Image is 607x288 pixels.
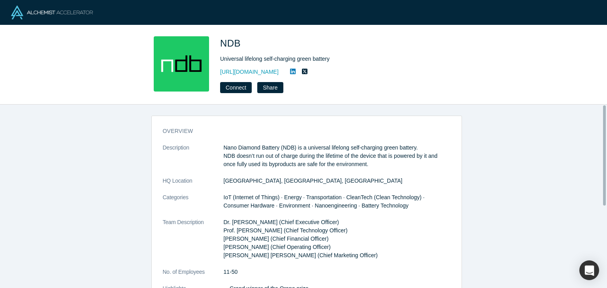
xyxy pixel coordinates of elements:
img: Alchemist Logo [11,6,93,19]
dt: Categories [163,193,224,218]
dt: No. of Employees [163,268,224,284]
dt: Team Description [163,218,224,268]
dt: Description [163,144,224,177]
span: IoT (Internet of Things) · Energy · Transportation · CleanTech (Clean Technology) · Consumer Hard... [224,194,425,209]
button: Share [257,82,283,93]
h3: overview [163,127,439,135]
img: NDB's Logo [154,36,209,92]
span: NDB [220,38,243,49]
button: Connect [220,82,252,93]
div: Universal lifelong self-charging green battery [220,55,441,63]
dd: [GEOGRAPHIC_DATA], [GEOGRAPHIC_DATA], [GEOGRAPHIC_DATA] [224,177,451,185]
a: [URL][DOMAIN_NAME] [220,68,279,76]
dd: 11-50 [224,268,451,276]
dt: HQ Location [163,177,224,193]
p: Nano Diamond Battery (NDB) is a universal lifelong self-charging green battery. NDB doesn’t run o... [224,144,451,168]
p: Dr. [PERSON_NAME] (Chief Executive Officer) Prof. [PERSON_NAME] (Chief Technology Officer) [PERSO... [224,218,451,260]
